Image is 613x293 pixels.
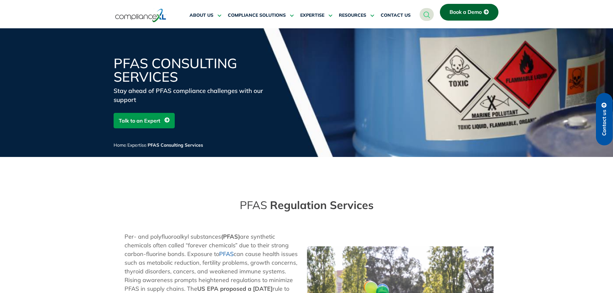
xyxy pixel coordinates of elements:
span: PFAS [240,198,267,212]
span: RESOURCES [339,13,366,18]
b: US EPA proposed a [DATE] [197,285,273,292]
span: ABOUT US [190,13,213,18]
a: Talk to an Expert [114,113,175,128]
a: Home [114,142,126,148]
span: Talk to an Expert [119,114,160,127]
a: COMPLIANCE SOLUTIONS [228,8,294,23]
a: PFAS [219,250,234,258]
a: navsearch-button [420,8,434,21]
span: Regulation Services [270,198,374,212]
img: logo-one.svg [115,8,166,23]
a: Expertise [127,142,146,148]
a: EXPERTISE [300,8,332,23]
span: EXPERTISE [300,13,324,18]
div: Stay ahead of PFAS compliance challenges with our support [114,86,268,104]
span: Book a Demo [450,9,482,15]
a: Contact us [596,93,613,145]
span: COMPLIANCE SOLUTIONS [228,13,286,18]
span: / / [114,142,203,148]
span: PFAS Consulting Services [148,142,203,148]
a: Book a Demo [440,4,498,21]
span: CONTACT US [381,13,411,18]
a: RESOURCES [339,8,374,23]
a: CONTACT US [381,8,411,23]
span: Contact us [601,110,607,136]
a: ABOUT US [190,8,221,23]
b: (PFAS) [221,233,240,240]
h1: PFAS Consulting Services [114,57,268,84]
